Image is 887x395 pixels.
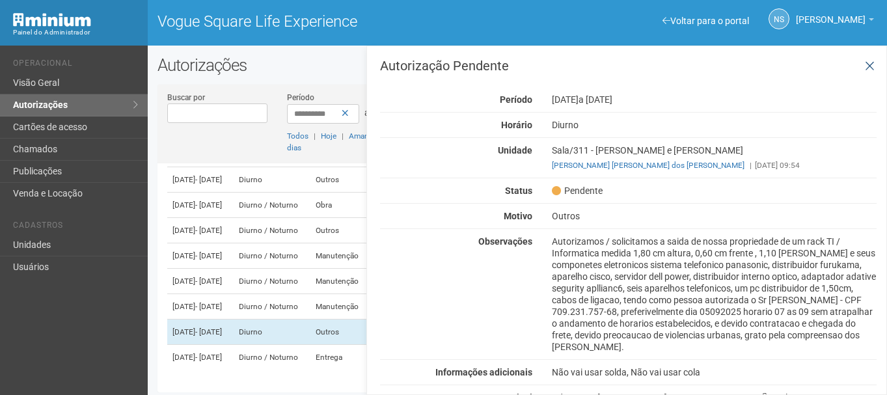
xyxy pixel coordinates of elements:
span: - [DATE] [195,226,222,235]
td: Manutenção [310,269,370,294]
td: [DATE] [167,243,234,269]
td: Outros [310,167,370,193]
a: [PERSON_NAME] [PERSON_NAME] dos [PERSON_NAME] [552,161,744,170]
div: [DATE] [542,94,886,105]
div: Sala/311 - [PERSON_NAME] e [PERSON_NAME] [542,144,886,171]
a: Voltar para o portal [662,16,749,26]
td: [DATE] [167,345,234,370]
td: [DATE] [167,269,234,294]
strong: Período [500,94,532,105]
span: | [314,131,316,141]
td: Outros [310,320,370,345]
td: Diurno / Noturno [234,218,310,243]
td: Diurno [234,320,310,345]
td: Diurno [234,167,310,193]
span: - [DATE] [195,327,222,336]
label: Período [287,92,314,103]
span: - [DATE] [195,251,222,260]
td: Diurno / Noturno [234,294,310,320]
td: Entrega [310,345,370,370]
span: Pendente [552,185,603,197]
td: [DATE] [167,218,234,243]
h3: Autorização Pendente [380,59,877,72]
div: Autorizamos / solicitamos a saida de nossa propriedade de um rack TI / Informatica medida 1,80 cm... [542,236,886,353]
td: [DATE] [167,294,234,320]
span: - [DATE] [195,353,222,362]
a: [PERSON_NAME] [796,16,874,27]
strong: Horário [501,120,532,130]
h2: Autorizações [157,55,877,75]
img: Minium [13,13,91,27]
label: Buscar por [167,92,205,103]
td: [DATE] [167,167,234,193]
a: Todos [287,131,308,141]
span: | [750,161,752,170]
strong: Status [505,185,532,196]
td: Diurno / Noturno [234,269,310,294]
a: Hoje [321,131,336,141]
span: Nicolle Silva [796,2,866,25]
td: Diurno / Noturno [234,345,310,370]
strong: Unidade [498,145,532,156]
strong: Observações [478,236,532,247]
span: a [364,107,370,118]
strong: Motivo [504,211,532,221]
div: [DATE] 09:54 [552,159,877,171]
div: Painel do Administrador [13,27,138,38]
li: Cadastros [13,221,138,234]
td: [DATE] [167,320,234,345]
td: Diurno / Noturno [234,193,310,218]
td: Outros [310,218,370,243]
td: [DATE] [167,193,234,218]
div: Diurno [542,119,886,131]
span: - [DATE] [195,175,222,184]
td: Diurno / Noturno [234,243,310,269]
li: Operacional [13,59,138,72]
a: Amanhã [349,131,377,141]
div: Outros [542,210,886,222]
td: Manutenção [310,294,370,320]
span: - [DATE] [195,302,222,311]
td: Manutenção [310,243,370,269]
strong: Informações adicionais [435,367,532,377]
a: NS [769,8,789,29]
span: - [DATE] [195,277,222,286]
span: - [DATE] [195,200,222,210]
span: a [DATE] [579,94,612,105]
span: | [342,131,344,141]
td: Obra [310,193,370,218]
div: Não vai usar solda, Não vai usar cola [542,366,886,378]
h1: Vogue Square Life Experience [157,13,508,30]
